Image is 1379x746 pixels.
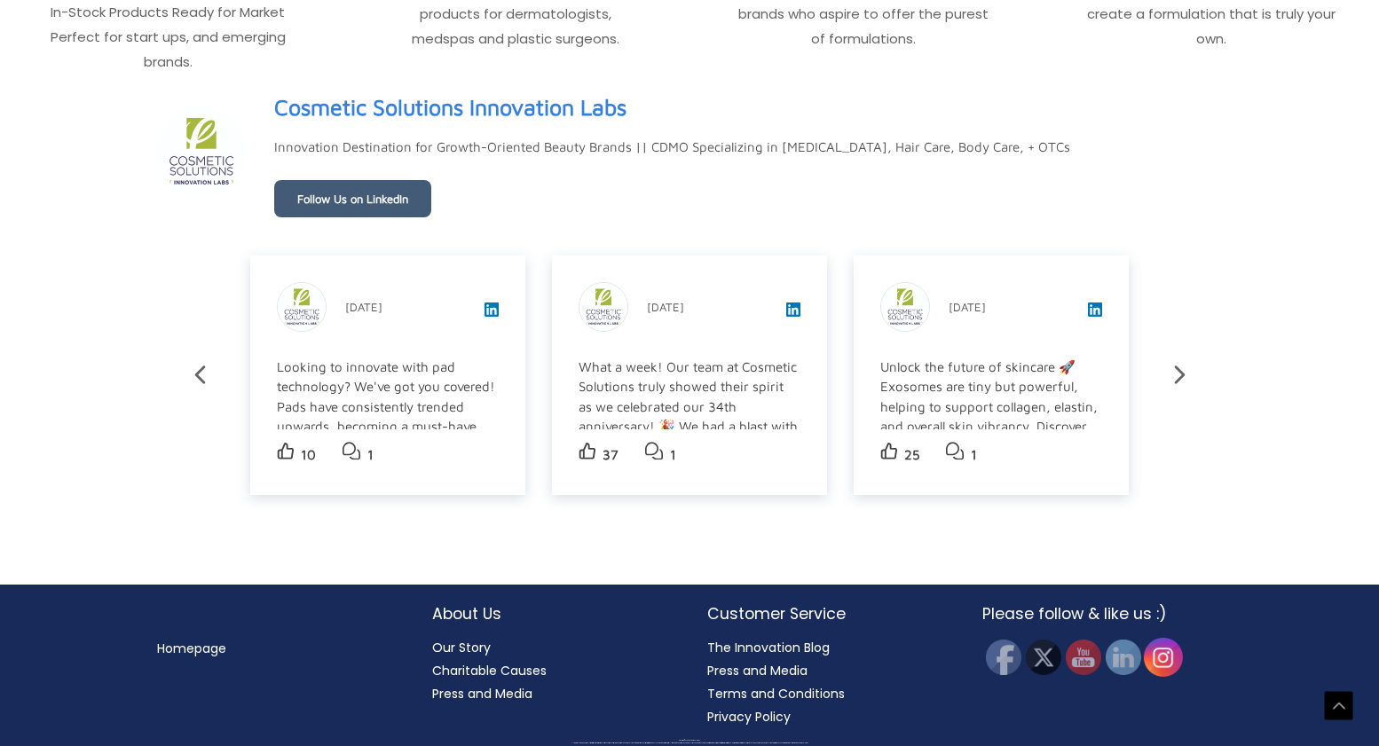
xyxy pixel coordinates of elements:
h2: Customer Service [707,602,947,625]
p: Innovation Destination for Growth-Oriented Beauty Brands || CDMO Specializing in [MEDICAL_DATA], ... [274,135,1070,160]
a: The Innovation Blog [707,639,830,656]
div: Unlock the future of skincare 🚀 Exosomes are tiny but powerful, helping to support collagen, elas... [880,357,1099,557]
h2: About Us [432,602,672,625]
a: Press and Media [707,662,808,679]
img: sk-post-userpic [881,283,929,331]
a: Press and Media [432,685,532,703]
p: [DATE] [345,296,382,318]
a: Homepage [157,640,226,657]
img: Facebook [986,640,1021,675]
nav: Menu [157,637,397,660]
h2: Please follow & like us :) [982,602,1222,625]
img: Twitter [1026,640,1061,675]
p: 25 [904,443,919,467]
nav: Customer Service [707,636,947,728]
p: 1 [971,443,977,467]
img: sk-post-userpic [579,283,627,331]
a: View post on LinkedIn [786,304,800,319]
p: [DATE] [949,296,986,318]
div: Copyright © 2025 [31,740,1348,742]
p: 37 [603,443,619,467]
div: All material on this Website, including design, text, images, logos and sounds, are owned by Cosm... [31,742,1348,744]
a: Our Story [432,639,491,656]
a: Follow Us on LinkedIn [274,180,431,217]
a: Terms and Conditions [707,685,845,703]
a: Charitable Causes [432,662,547,679]
a: View post on LinkedIn [485,304,499,319]
div: What a week! Our team at Cosmetic Solutions truly showed their spirit as we celebrated our 34th a... [579,357,798,717]
div: Looking to innovate with pad technology? We've got you covered! Pads have consistently trended up... [277,357,496,717]
p: 10 [301,443,316,467]
a: View page on LinkedIn [274,87,626,128]
nav: About Us [432,636,672,705]
span: Cosmetic Solutions [689,740,700,741]
a: Privacy Policy [707,708,791,726]
a: View post on LinkedIn [1088,304,1102,319]
p: 1 [367,443,374,467]
p: 1 [670,443,676,467]
img: sk-header-picture [157,107,246,196]
p: [DATE] [647,296,684,318]
img: sk-post-userpic [278,283,326,331]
